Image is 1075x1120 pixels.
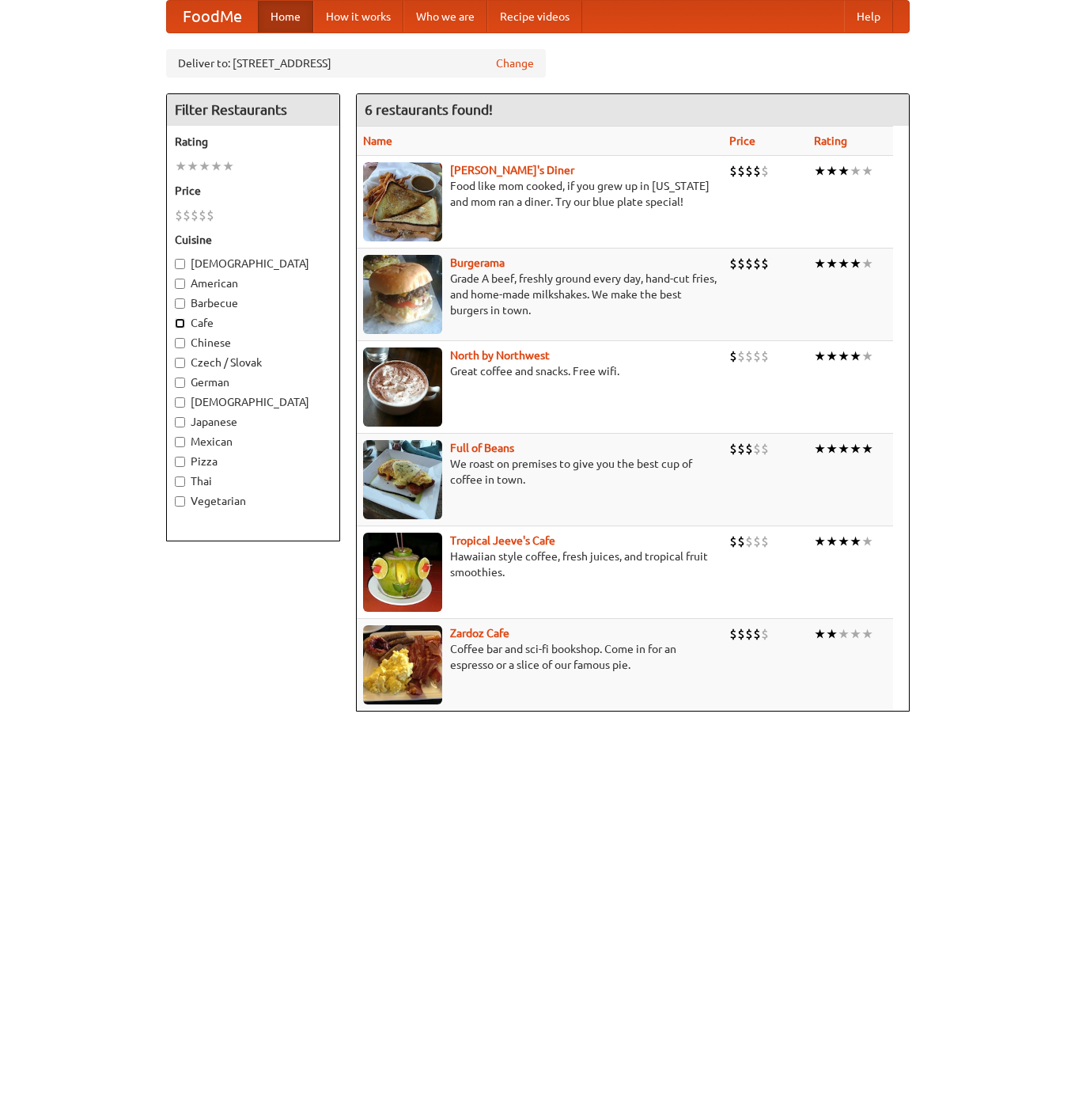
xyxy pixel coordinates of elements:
[175,496,185,507] input: Vegetarian
[814,135,847,147] a: Rating
[210,158,222,175] li: ★
[175,437,185,447] input: Mexican
[745,533,753,550] li: $
[850,347,861,365] li: ★
[175,315,331,331] label: Cafe
[450,256,505,269] a: Burgerama
[838,347,850,365] li: ★
[206,207,214,224] li: $
[258,1,313,32] a: Home
[814,625,826,643] li: ★
[175,279,185,289] input: American
[487,1,582,32] a: Recipe videos
[175,275,331,291] label: American
[363,178,717,210] p: Food like mom cooked, if you grew up in [US_STATE] and mom ran a diner. Try our blue plate special!
[850,440,861,457] li: ★
[814,162,826,180] li: ★
[167,94,339,126] h4: Filter Restaurants
[838,533,850,550] li: ★
[450,442,514,454] a: Full of Beans
[363,255,442,334] img: burgerama.jpg
[175,378,185,388] input: German
[363,135,392,147] a: Name
[175,338,185,348] input: Chinese
[729,255,737,272] li: $
[826,440,838,457] li: ★
[166,49,546,78] div: Deliver to: [STREET_ADDRESS]
[826,625,838,643] li: ★
[191,207,199,224] li: $
[175,476,185,487] input: Thai
[745,162,753,180] li: $
[187,158,199,175] li: ★
[222,158,234,175] li: ★
[737,533,745,550] li: $
[450,534,555,547] a: Tropical Jeeve's Cafe
[753,440,761,457] li: $
[175,134,331,150] h5: Rating
[175,355,331,370] label: Czech / Slovak
[826,255,838,272] li: ★
[729,162,737,180] li: $
[745,625,753,643] li: $
[199,207,206,224] li: $
[363,162,442,241] img: sallys.jpg
[737,625,745,643] li: $
[861,533,873,550] li: ★
[826,533,838,550] li: ★
[761,162,769,180] li: $
[403,1,487,32] a: Who we are
[850,255,861,272] li: ★
[363,347,442,427] img: north.jpg
[753,255,761,272] li: $
[175,454,331,469] label: Pizza
[729,533,737,550] li: $
[175,358,185,368] input: Czech / Slovak
[363,625,442,704] img: zardoz.jpg
[175,397,185,408] input: [DEMOGRAPHIC_DATA]
[496,55,534,71] a: Change
[199,158,210,175] li: ★
[175,259,185,269] input: [DEMOGRAPHIC_DATA]
[729,347,737,365] li: $
[450,349,550,362] a: North by Northwest
[838,625,850,643] li: ★
[167,1,258,32] a: FoodMe
[745,347,753,365] li: $
[737,347,745,365] li: $
[175,335,331,351] label: Chinese
[729,625,737,643] li: $
[737,162,745,180] li: $
[729,440,737,457] li: $
[850,162,861,180] li: ★
[761,625,769,643] li: $
[861,440,873,457] li: ★
[861,625,873,643] li: ★
[814,440,826,457] li: ★
[838,162,850,180] li: ★
[826,347,838,365] li: ★
[175,434,331,450] label: Mexican
[737,255,745,272] li: $
[175,457,185,467] input: Pizza
[363,440,442,519] img: beans.jpg
[313,1,403,32] a: How it works
[814,255,826,272] li: ★
[450,164,574,177] a: [PERSON_NAME]'s Diner
[175,414,331,430] label: Japanese
[826,162,838,180] li: ★
[175,183,331,199] h5: Price
[363,641,717,673] p: Coffee bar and sci-fi bookshop. Come in for an espresso or a slice of our famous pie.
[363,549,717,580] p: Hawaiian style coffee, fresh juices, and tropical fruit smoothies.
[175,374,331,390] label: German
[850,625,861,643] li: ★
[175,232,331,248] h5: Cuisine
[761,533,769,550] li: $
[761,440,769,457] li: $
[363,456,717,488] p: We roast on premises to give you the best cup of coffee in town.
[175,394,331,410] label: [DEMOGRAPHIC_DATA]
